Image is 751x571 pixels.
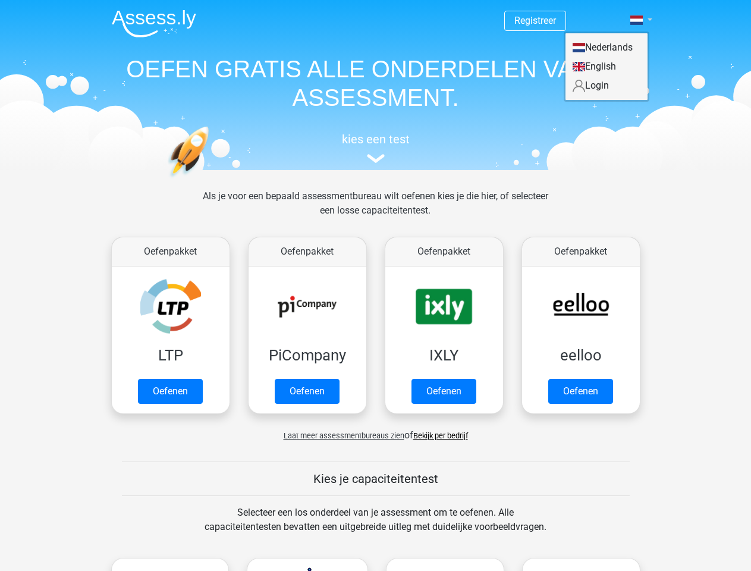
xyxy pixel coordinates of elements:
h5: Kies je capaciteitentest [122,472,630,486]
img: assessment [367,154,385,163]
a: Oefenen [275,379,340,404]
div: of [102,419,649,443]
a: Bekijk per bedrijf [413,431,468,440]
h5: kies een test [102,132,649,146]
a: Nederlands [565,38,648,57]
span: Laat meer assessmentbureaus zien [284,431,404,440]
img: oefenen [168,126,255,234]
a: Oefenen [411,379,476,404]
a: Oefenen [548,379,613,404]
div: Selecteer een los onderdeel van je assessment om te oefenen. Alle capaciteitentesten bevatten een... [193,506,558,548]
a: kies een test [102,132,649,164]
a: Registreer [514,15,556,26]
img: Assessly [112,10,196,37]
h1: OEFEN GRATIS ALLE ONDERDELEN VAN JE ASSESSMENT. [102,55,649,112]
a: Oefenen [138,379,203,404]
a: Login [565,76,648,95]
div: Als je voor een bepaald assessmentbureau wilt oefenen kies je die hier, of selecteer een losse ca... [193,189,558,232]
a: English [565,57,648,76]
